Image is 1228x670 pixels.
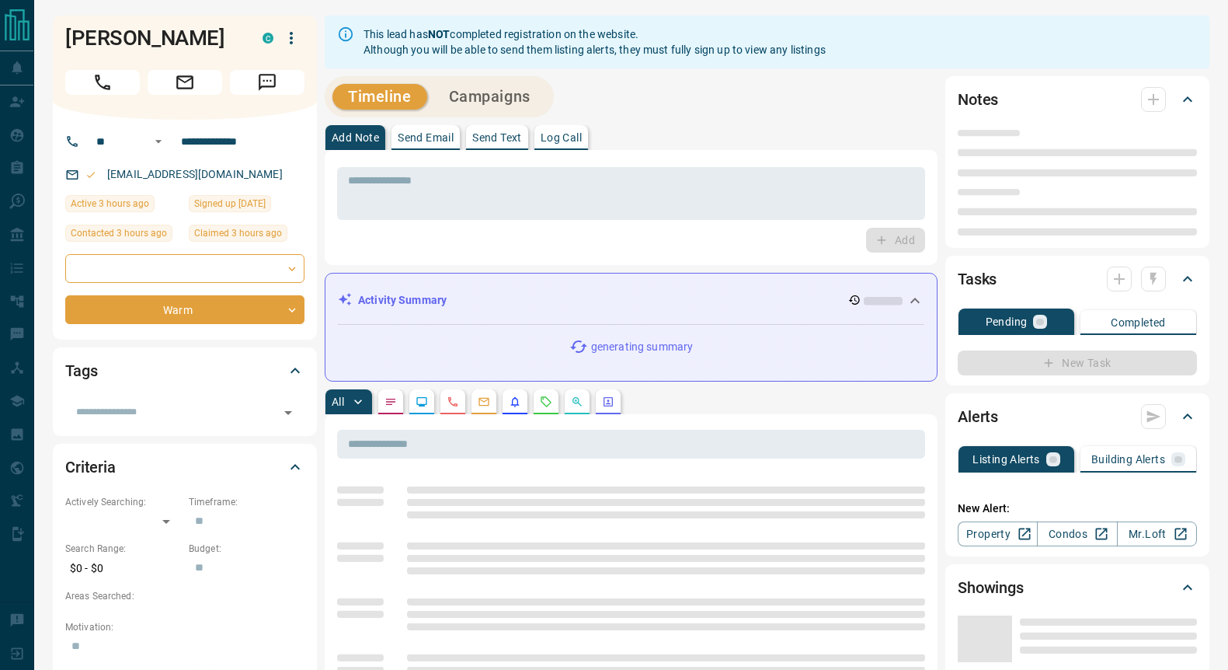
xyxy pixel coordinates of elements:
span: Message [230,70,304,95]
svg: Listing Alerts [509,396,521,408]
h2: Notes [958,87,998,112]
svg: Notes [384,396,397,408]
div: Criteria [65,448,304,486]
div: Notes [958,81,1197,118]
div: Wed Aug 13 2025 [65,225,181,246]
p: generating summary [591,339,693,355]
p: Budget: [189,542,304,556]
p: Add Note [332,132,379,143]
p: $0 - $0 [65,556,181,581]
p: New Alert: [958,501,1197,517]
svg: Calls [447,396,459,408]
button: Open [149,132,168,151]
span: Email [148,70,222,95]
h2: Criteria [65,455,116,480]
span: Active 3 hours ago [71,196,149,211]
svg: Emails [478,396,490,408]
p: All [332,396,344,407]
svg: Lead Browsing Activity [416,396,428,408]
p: Listing Alerts [972,454,1040,465]
h2: Showings [958,575,1024,600]
svg: Requests [540,396,552,408]
div: This lead has completed registration on the website. Although you will be able to send them listi... [364,20,826,64]
a: Property [958,522,1038,546]
div: Tags [65,352,304,389]
div: condos.ca [263,33,273,44]
h2: Tags [65,358,97,383]
p: Motivation: [65,620,304,634]
span: Call [65,70,140,95]
div: Tue Jul 25 2023 [189,195,304,217]
p: Log Call [541,132,582,143]
div: Alerts [958,398,1197,435]
h1: [PERSON_NAME] [65,26,239,51]
a: Condos [1037,522,1117,546]
h2: Alerts [958,404,998,429]
div: Tasks [958,260,1197,298]
div: Warm [65,295,304,324]
p: Search Range: [65,542,181,556]
svg: Email Valid [85,169,96,180]
div: Wed Aug 13 2025 [65,195,181,217]
svg: Opportunities [571,396,583,408]
span: Contacted 3 hours ago [71,225,167,241]
p: Pending [986,316,1028,327]
span: Signed up [DATE] [194,196,266,211]
p: Send Email [398,132,454,143]
h2: Tasks [958,267,997,291]
strong: NOT [428,28,450,40]
svg: Agent Actions [602,396,614,408]
div: Activity Summary [338,286,924,315]
button: Open [277,402,299,424]
p: Send Text [472,132,522,143]
p: Areas Searched: [65,589,304,603]
div: Showings [958,569,1197,606]
button: Campaigns [433,84,546,110]
p: Timeframe: [189,495,304,509]
button: Timeline [332,84,427,110]
a: Mr.Loft [1117,522,1197,546]
p: Completed [1111,317,1166,328]
p: Actively Searching: [65,495,181,509]
p: Building Alerts [1091,454,1165,465]
span: Claimed 3 hours ago [194,225,282,241]
p: Activity Summary [358,292,447,309]
div: Wed Aug 13 2025 [189,225,304,246]
a: [EMAIL_ADDRESS][DOMAIN_NAME] [107,168,283,180]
